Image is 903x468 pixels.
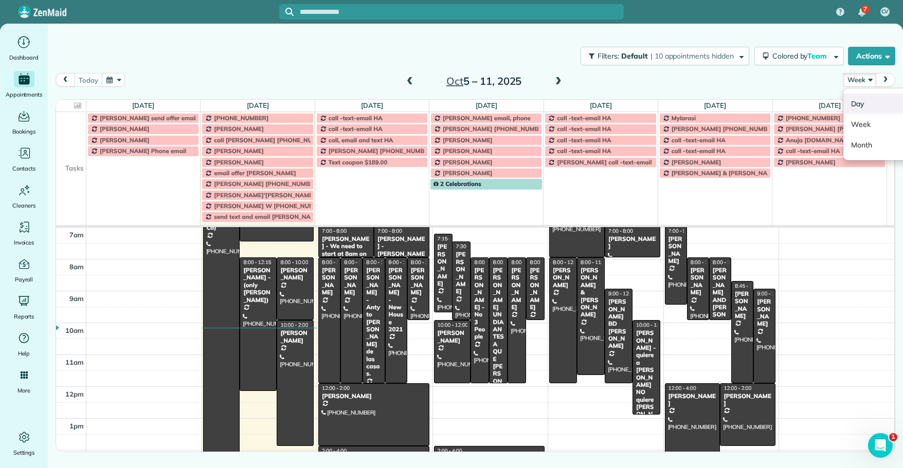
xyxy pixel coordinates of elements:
[672,169,779,177] span: [PERSON_NAME] & [PERSON_NAME]
[4,108,44,137] a: Bookings
[608,228,633,234] span: 7:00 - 8:00
[672,136,726,144] span: call -text-email HA
[214,180,320,188] span: [PERSON_NAME] [PHONE_NUMBER]
[636,329,657,425] div: [PERSON_NAME] - quiere a [PERSON_NAME] NO quiere [PERSON_NAME]
[280,267,311,282] div: [PERSON_NAME]
[757,290,785,297] span: 9:00 - 12:00
[434,180,481,188] span: 2 Celebrations
[4,219,44,248] a: Invoices
[4,182,44,211] a: Cleaners
[322,259,350,266] span: 8:00 - 12:00
[15,274,33,285] span: Payroll
[4,293,44,322] a: Reports
[443,158,493,166] span: [PERSON_NAME]
[4,256,44,285] a: Payroll
[69,294,84,303] span: 9am
[704,101,726,109] a: [DATE]
[581,47,749,65] button: Filters: Default | 10 appointments hidden
[446,74,463,87] span: Oct
[723,392,772,407] div: [PERSON_NAME]
[772,51,830,61] span: Colored by
[247,101,269,109] a: [DATE]
[443,125,549,133] span: [PERSON_NAME] [PHONE_NUMBER]
[476,101,498,109] a: [DATE]
[321,267,337,296] div: [PERSON_NAME]
[214,213,321,220] span: send text and email [PERSON_NAME]
[608,298,629,350] div: [PERSON_NAME] BD [PERSON_NAME]
[575,47,749,65] a: Filters: Default | 10 appointments hidden
[557,114,611,122] span: call -text-email HA
[69,263,84,271] span: 8am
[100,147,186,155] span: [PERSON_NAME] Phone email
[366,259,394,266] span: 8:00 - 12:00
[672,125,778,133] span: [PERSON_NAME] [PHONE_NUMBER]
[807,51,828,61] span: Team
[214,147,264,155] span: [PERSON_NAME]
[100,136,150,144] span: [PERSON_NAME]
[14,311,34,322] span: Reports
[493,259,520,266] span: 8:00 - 12:00
[6,89,43,100] span: Appointments
[456,243,483,250] span: 7:30 - 10:00
[279,8,294,16] button: Focus search
[4,34,44,63] a: Dashboard
[100,125,150,133] span: [PERSON_NAME]
[786,114,840,122] span: [PHONE_NUMBER]
[851,1,873,24] div: 7 unread notifications
[214,114,268,122] span: [PHONE_NUMBER]
[786,125,892,133] span: [PERSON_NAME] [PHONE_NUMBER]
[12,126,36,137] span: Bookings
[438,447,462,454] span: 2:00 - 4:00
[411,259,439,266] span: 8:00 - 10:00
[437,243,449,287] div: [PERSON_NAME]
[322,228,347,234] span: 7:00 - 8:00
[474,267,486,341] div: [PERSON_NAME] - No 3 People
[12,163,35,174] span: Contacts
[608,235,657,250] div: [PERSON_NAME]
[329,147,435,155] span: [PERSON_NAME] [PHONE_NUMBER]
[329,136,393,144] span: call, email and text HA
[420,76,548,87] h2: 5 – 11, 2025
[511,259,539,266] span: 8:00 - 12:00
[438,235,462,242] span: 7:15 - 9:45
[17,385,30,396] span: More
[4,145,44,174] a: Contacts
[14,237,34,248] span: Invoices
[322,385,350,391] span: 12:00 - 2:00
[389,259,417,266] span: 8:00 - 12:00
[492,267,504,407] div: [PERSON_NAME] UN DIA ANTES A QUE [PERSON_NAME]
[690,267,706,296] div: [PERSON_NAME]
[56,73,75,87] button: prev
[651,51,734,61] span: | 10 appointments hidden
[848,47,895,65] button: Actions
[214,202,339,210] span: [PERSON_NAME] W [PHONE_NUMBER] call
[474,259,502,266] span: 8:00 - 12:00
[889,433,897,441] span: 1
[377,235,426,265] div: [PERSON_NAME] - [PERSON_NAME]
[553,259,581,266] span: 8:00 - 12:00
[329,125,383,133] span: call -text-email HA
[876,73,895,87] button: next
[344,267,359,296] div: [PERSON_NAME]
[668,235,684,265] div: [PERSON_NAME]
[455,251,467,295] div: [PERSON_NAME]
[669,228,693,234] span: 7:00 - 9:30
[132,101,154,109] a: [DATE]
[581,259,608,266] span: 8:00 - 11:45
[65,358,84,366] span: 11am
[100,114,305,122] span: [PERSON_NAME] send offer email: [EMAIL_ADDRESS][DOMAIN_NAME]
[438,322,468,328] span: 10:00 - 12:00
[608,290,636,297] span: 9:00 - 12:00
[786,147,840,155] span: call -text-email HA
[756,298,772,328] div: [PERSON_NAME]
[18,348,30,359] span: Help
[74,73,102,87] button: today
[511,267,523,311] div: [PERSON_NAME]
[580,267,602,319] div: [PERSON_NAME] & [PERSON_NAME]
[443,169,493,177] span: [PERSON_NAME]
[557,147,611,155] span: call -text-email HA
[65,326,84,334] span: 10am
[557,158,652,166] span: [PERSON_NAME] call -text-email
[843,73,876,87] button: Week
[863,5,867,13] span: 7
